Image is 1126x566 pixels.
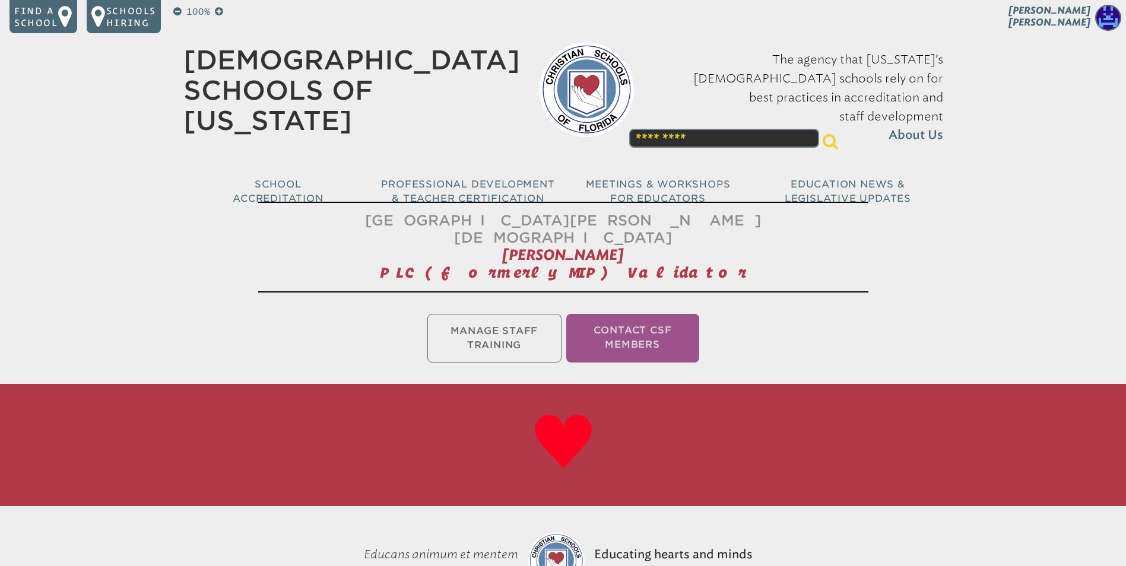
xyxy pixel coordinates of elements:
[1095,5,1121,31] img: 132c85ce1a05815fc0ed1ab119190fd4
[785,179,911,204] span: Education News & Legislative Updates
[502,246,624,263] span: [PERSON_NAME]
[653,50,943,145] p: The agency that [US_STATE]’s [DEMOGRAPHIC_DATA] schools rely on for best practices in accreditati...
[381,179,554,204] span: Professional Development & Teacher Certification
[106,5,156,28] p: Schools Hiring
[14,5,58,28] p: Find a school
[184,5,212,19] p: 100%
[233,179,323,204] span: School Accreditation
[183,44,520,136] a: [DEMOGRAPHIC_DATA] Schools of [US_STATE]
[380,264,747,281] span: PLC (formerly MIP) Validator
[539,42,634,137] img: csf-logo-web-colors.png
[889,126,943,145] span: About Us
[365,212,762,246] span: [GEOGRAPHIC_DATA][PERSON_NAME][DEMOGRAPHIC_DATA]
[586,179,731,204] span: Meetings & Workshops for Educators
[566,314,699,363] li: Contact CSF Members
[1008,5,1090,28] span: [PERSON_NAME] [PERSON_NAME]
[528,408,599,479] img: heart-darker.svg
